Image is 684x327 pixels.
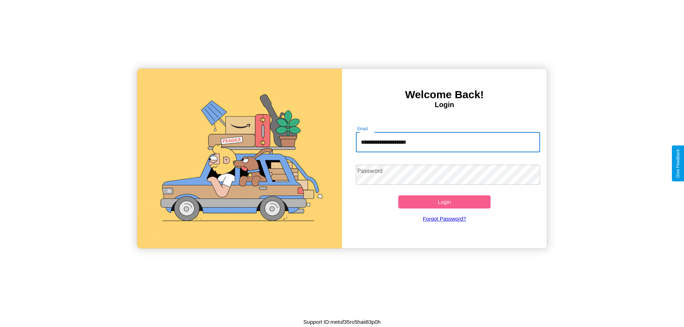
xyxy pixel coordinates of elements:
[357,126,368,132] label: Email
[398,195,491,209] button: Login
[352,209,537,229] a: Forgot Password?
[342,101,547,109] h4: Login
[304,317,381,327] p: Support ID: metuf35ro5haii83p0h
[137,69,342,248] img: gif
[675,149,680,178] div: Give Feedback
[342,89,547,101] h3: Welcome Back!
